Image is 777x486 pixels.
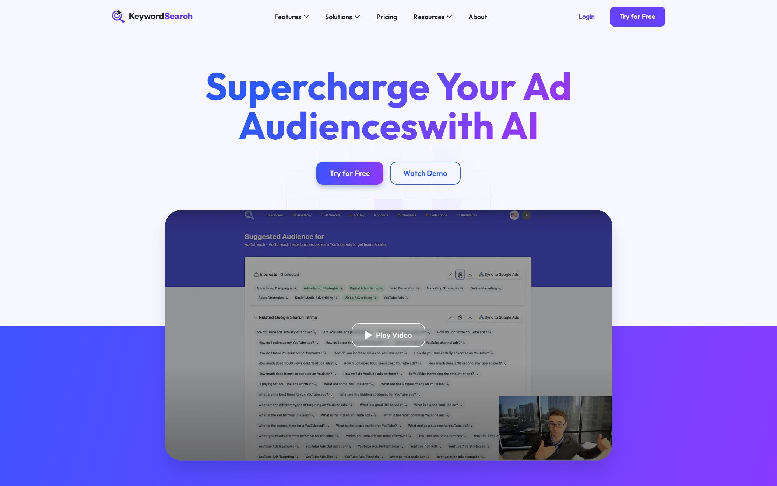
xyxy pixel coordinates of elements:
[403,169,447,178] div: Watch Demo
[325,12,352,22] div: Solutions
[569,7,605,27] a: Login
[316,162,383,185] a: Try for Free
[376,330,412,340] div: Play Video
[165,210,612,461] a: open lightbox
[414,12,444,22] div: Resources
[371,10,402,23] a: Pricing
[610,7,665,27] a: Try for Free
[376,12,397,22] div: Pricing
[463,10,492,23] a: About
[620,13,655,21] div: Try for Free
[190,66,587,145] h1: Supercharge Your Ad Audiences
[330,169,370,178] div: Try for Free
[418,101,539,149] span: with AI
[274,12,301,22] div: Features
[579,13,595,21] div: Login
[468,12,487,22] div: About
